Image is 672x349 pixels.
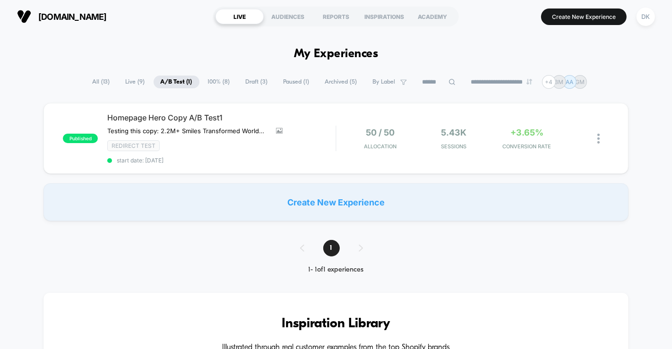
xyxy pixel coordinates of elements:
span: Testing this copy: 2.2M+ Smiles Transformed WorldwideClear Aligners &Retainers for 60% LessFDA-cl... [107,127,269,135]
p: AA [566,78,573,85]
span: 5.43k [441,128,466,137]
div: 1 - 1 of 1 experiences [291,266,382,274]
button: Create New Experience [541,9,627,25]
div: ACADEMY [408,9,457,24]
div: Create New Experience [43,183,628,221]
span: start date: [DATE] [107,157,336,164]
span: Homepage Hero Copy A/B Test1 [107,113,336,122]
span: CONVERSION RATE [492,143,561,150]
span: Live ( 9 ) [119,76,152,88]
button: [DOMAIN_NAME] [14,9,110,24]
img: Visually logo [17,9,31,24]
span: All ( 13 ) [86,76,117,88]
button: DK [634,7,658,26]
span: 1 [323,240,340,256]
div: INSPIRATIONS [360,9,408,24]
div: AUDIENCES [264,9,312,24]
h3: Inspiration Library [72,316,600,332]
div: LIVE [215,9,264,24]
div: + 4 [542,75,556,89]
span: +3.65% [510,128,543,137]
span: Redirect Test [107,140,160,151]
span: [DOMAIN_NAME] [38,12,107,22]
img: end [526,79,532,85]
span: 100% ( 8 ) [201,76,237,88]
p: GM [575,78,585,85]
span: A/B Test ( 1 ) [154,76,199,88]
span: Sessions [419,143,488,150]
p: BM [555,78,564,85]
span: 50 / 50 [366,128,395,137]
span: Allocation [364,143,396,150]
span: Draft ( 3 ) [239,76,275,88]
img: close [597,134,600,144]
div: REPORTS [312,9,360,24]
span: By Label [373,78,396,85]
h1: My Experiences [294,47,379,61]
span: published [63,134,98,143]
div: DK [637,8,655,26]
span: Paused ( 1 ) [276,76,317,88]
span: Archived ( 5 ) [318,76,364,88]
